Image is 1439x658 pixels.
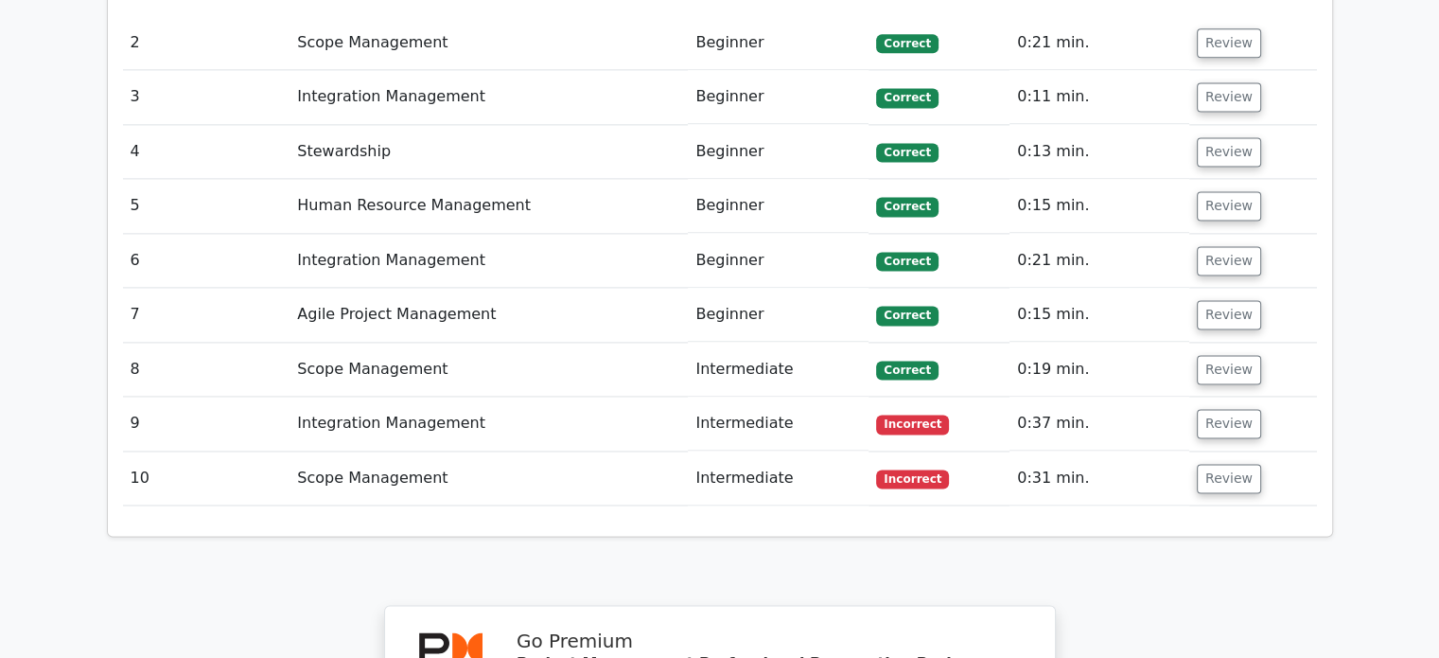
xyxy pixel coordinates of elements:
[1197,246,1261,276] button: Review
[290,397,688,451] td: Integration Management
[1009,397,1189,451] td: 0:37 min.
[876,34,938,53] span: Correct
[1197,464,1261,493] button: Review
[688,125,869,179] td: Beginner
[876,415,949,434] span: Incorrect
[688,70,869,124] td: Beginner
[123,288,290,342] td: 7
[1197,355,1261,384] button: Review
[123,234,290,288] td: 6
[876,306,938,325] span: Correct
[1009,343,1189,397] td: 0:19 min.
[1197,28,1261,58] button: Review
[688,16,869,70] td: Beginner
[123,125,290,179] td: 4
[123,179,290,233] td: 5
[1009,16,1189,70] td: 0:21 min.
[688,343,869,397] td: Intermediate
[290,343,688,397] td: Scope Management
[290,234,688,288] td: Integration Management
[688,397,869,451] td: Intermediate
[1009,234,1189,288] td: 0:21 min.
[876,197,938,216] span: Correct
[688,288,869,342] td: Beginner
[688,452,869,506] td: Intermediate
[1009,125,1189,179] td: 0:13 min.
[876,143,938,162] span: Correct
[876,361,938,380] span: Correct
[876,470,949,489] span: Incorrect
[290,70,688,124] td: Integration Management
[1009,452,1189,506] td: 0:31 min.
[1009,179,1189,233] td: 0:15 min.
[290,452,688,506] td: Scope Management
[123,70,290,124] td: 3
[123,452,290,506] td: 10
[1009,288,1189,342] td: 0:15 min.
[688,179,869,233] td: Beginner
[1197,137,1261,167] button: Review
[290,125,688,179] td: Stewardship
[123,343,290,397] td: 8
[290,288,688,342] td: Agile Project Management
[1009,70,1189,124] td: 0:11 min.
[1197,191,1261,221] button: Review
[123,16,290,70] td: 2
[290,16,688,70] td: Scope Management
[688,234,869,288] td: Beginner
[290,179,688,233] td: Human Resource Management
[876,252,938,271] span: Correct
[876,88,938,107] span: Correct
[1197,82,1261,112] button: Review
[1197,409,1261,438] button: Review
[123,397,290,451] td: 9
[1197,300,1261,329] button: Review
